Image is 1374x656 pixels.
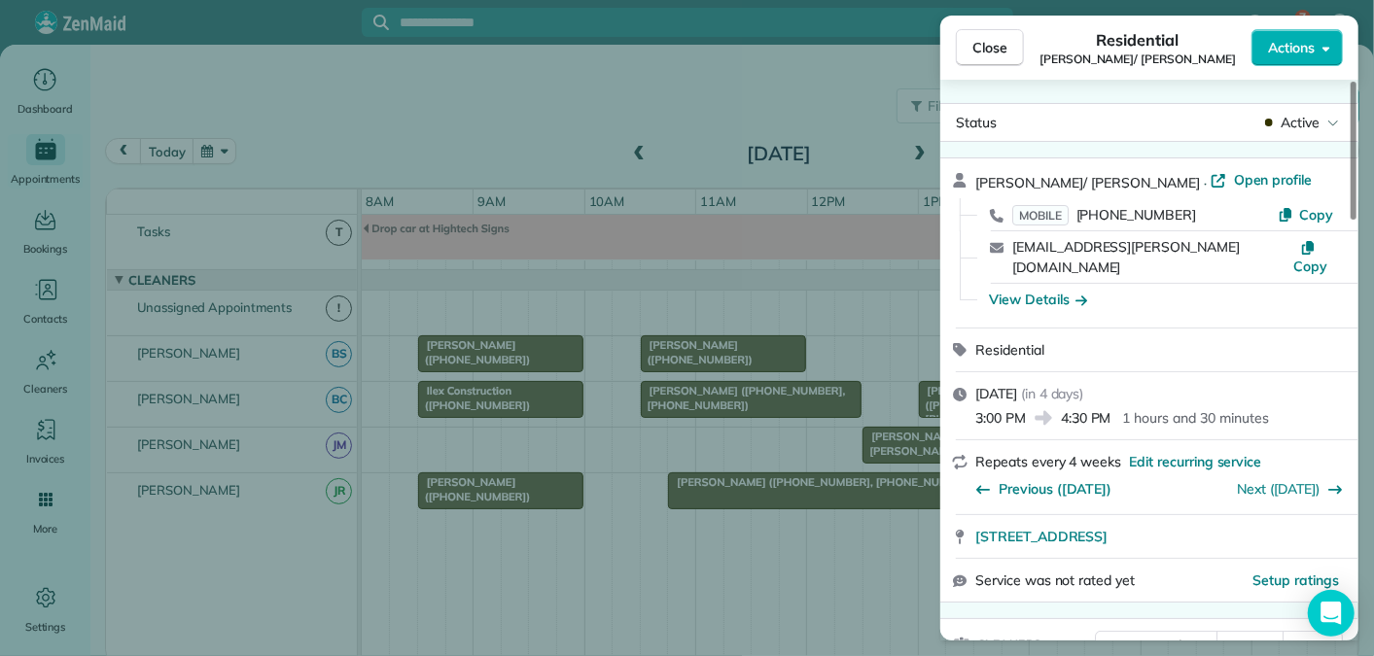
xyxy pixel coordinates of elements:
[999,479,1111,499] span: Previous ([DATE])
[1253,571,1340,589] span: Setup ratings
[1299,206,1333,224] span: Copy
[977,635,1042,654] span: Cleaners
[1021,385,1084,402] span: ( in 4 days )
[1122,408,1268,428] p: 1 hours and 30 minutes
[975,453,1121,470] span: Repeats every 4 weeks
[1281,113,1320,132] span: Active
[975,527,1347,546] a: [STREET_ADDRESS]
[1200,175,1211,190] span: ·
[975,174,1200,191] span: [PERSON_NAME]/ [PERSON_NAME]
[972,38,1007,57] span: Close
[1012,238,1240,276] a: [EMAIL_ADDRESS][PERSON_NAME][DOMAIN_NAME]
[956,114,997,131] span: Status
[975,570,1135,591] span: Service was not rated yet
[1211,170,1313,190] a: Open profile
[1238,480,1321,498] a: Next ([DATE])
[1229,636,1272,655] span: Assign
[1308,590,1355,637] div: Open Intercom Messenger
[1097,28,1180,52] span: Residential
[1012,205,1069,225] span: MOBILE
[1253,570,1340,590] button: Setup ratings
[1238,479,1344,499] button: Next ([DATE])
[1012,205,1196,224] a: MOBILE[PHONE_NUMBER]
[1129,452,1261,471] span: Edit recurring service
[1293,258,1327,275] span: Copy
[975,408,1026,428] span: 3:00 PM
[1278,205,1333,224] button: Copy
[1295,636,1330,655] span: Invite
[975,385,1017,402] span: [DATE]
[1076,206,1196,224] span: [PHONE_NUMBER]
[1108,636,1206,655] span: Time in and out
[1061,408,1111,428] span: 4:30 PM
[975,341,1044,359] span: Residential
[1039,52,1236,67] span: [PERSON_NAME]/ [PERSON_NAME]
[1268,38,1315,57] span: Actions
[989,290,1087,309] button: View Details
[1287,237,1333,276] button: Copy
[975,479,1111,499] button: Previous ([DATE])
[956,29,1024,66] button: Close
[975,527,1108,546] span: [STREET_ADDRESS]
[1234,170,1313,190] span: Open profile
